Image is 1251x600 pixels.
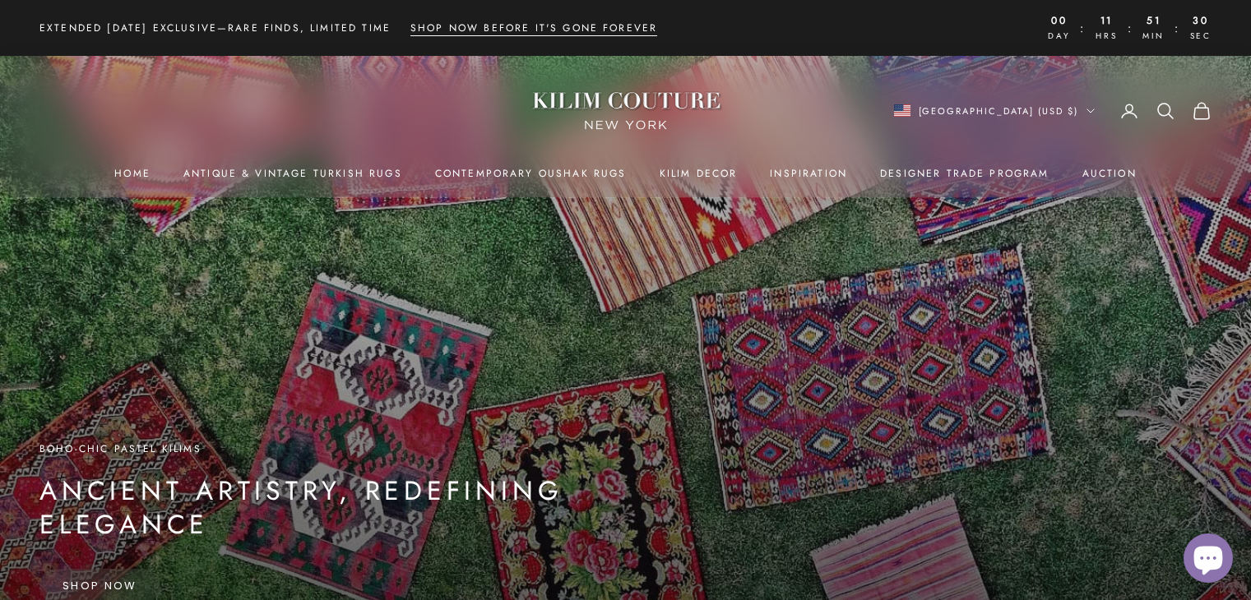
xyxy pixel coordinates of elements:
[894,104,910,117] img: United States
[183,165,402,182] a: Antique & Vintage Turkish Rugs
[39,474,681,542] p: Ancient Artistry, Redefining Elegance
[39,20,391,36] p: Extended [DATE] Exclusive—Rare Finds, Limited Time
[919,104,1079,118] span: [GEOGRAPHIC_DATA] (USD $)
[894,104,1096,118] button: Change country or currency
[1048,13,1212,43] countdown-timer: This offer expires on September 7, 2025 at 11:59 pm
[435,165,627,182] a: Contemporary Oushak Rugs
[1096,30,1117,44] span: Hrs
[1190,30,1212,44] span: Sec
[39,165,1212,182] nav: Primary navigation
[1048,13,1070,30] countdown-timer-flip: 00
[1179,533,1238,587] inbox-online-store-chat: Shopify online store chat
[1190,13,1212,30] countdown-timer-flip: 00
[1175,19,1180,38] span: :
[880,165,1049,182] a: Designer Trade Program
[1142,13,1164,30] countdown-timer-flip: 00
[1048,30,1070,44] span: Day
[770,165,847,182] a: Inspiration
[1142,30,1164,44] span: Min
[894,101,1212,121] nav: Secondary navigation
[1082,165,1137,182] a: Auction
[1128,19,1133,38] span: :
[39,441,681,457] p: Boho-Chic Pastel Kilims
[410,20,657,36] a: Shop Now Before It's Gone Forever
[114,165,151,182] a: Home
[660,165,738,182] summary: Kilim Decor
[1080,19,1086,38] span: :
[1096,13,1117,30] countdown-timer-flip: 00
